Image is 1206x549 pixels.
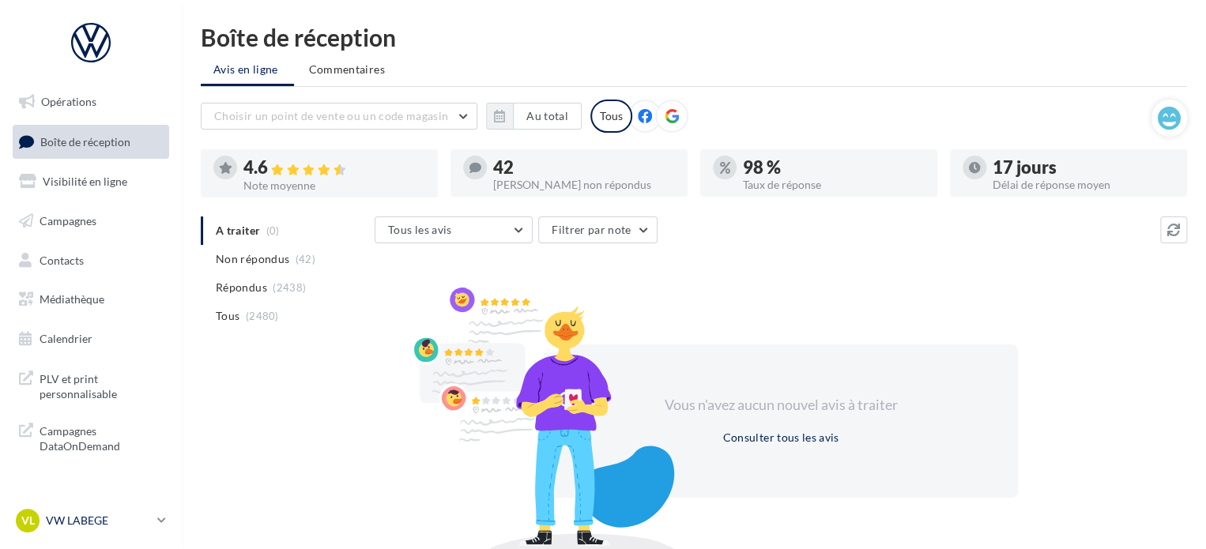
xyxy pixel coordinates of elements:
div: 4.6 [243,159,425,177]
div: Tous [590,100,632,133]
span: Boîte de réception [40,134,130,148]
div: 42 [493,159,675,176]
span: Choisir un point de vente ou un code magasin [214,109,448,122]
div: 98 % [743,159,925,176]
span: (2480) [246,310,279,322]
span: (2438) [273,281,306,294]
button: Tous les avis [375,216,533,243]
span: Commentaires [309,62,385,76]
a: VL VW LABEGE [13,506,169,536]
div: Vous n'avez aucun nouvel avis à traiter [645,395,917,416]
span: Médiathèque [40,292,104,306]
button: Au total [486,103,582,130]
a: Campagnes DataOnDemand [9,414,172,461]
a: Médiathèque [9,283,172,316]
a: PLV et print personnalisable [9,362,172,408]
span: VL [21,513,35,528]
span: Opérations [41,95,96,108]
span: PLV et print personnalisable [40,368,163,402]
span: Tous [216,308,239,324]
a: Contacts [9,244,172,277]
a: Campagnes [9,205,172,238]
a: Boîte de réception [9,125,172,159]
button: Choisir un point de vente ou un code magasin [201,103,477,130]
div: Boîte de réception [201,25,1187,49]
span: (42) [296,253,315,265]
button: Filtrer par note [538,216,658,243]
div: [PERSON_NAME] non répondus [493,179,675,190]
span: Contacts [40,253,84,266]
span: Campagnes [40,214,96,227]
span: Visibilité en ligne [43,175,127,188]
a: Visibilité en ligne [9,165,172,198]
a: Opérations [9,85,172,118]
span: Tous les avis [388,223,452,236]
div: Note moyenne [243,180,425,191]
span: Calendrier [40,332,92,345]
button: Au total [513,103,582,130]
span: Campagnes DataOnDemand [40,420,163,454]
a: Calendrier [9,322,172,355]
span: Répondus [216,280,267,295]
div: 17 jours [993,159,1174,176]
button: Consulter tous les avis [716,428,845,447]
div: Taux de réponse [743,179,925,190]
div: Délai de réponse moyen [993,179,1174,190]
span: Non répondus [216,251,289,267]
p: VW LABEGE [46,513,151,528]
